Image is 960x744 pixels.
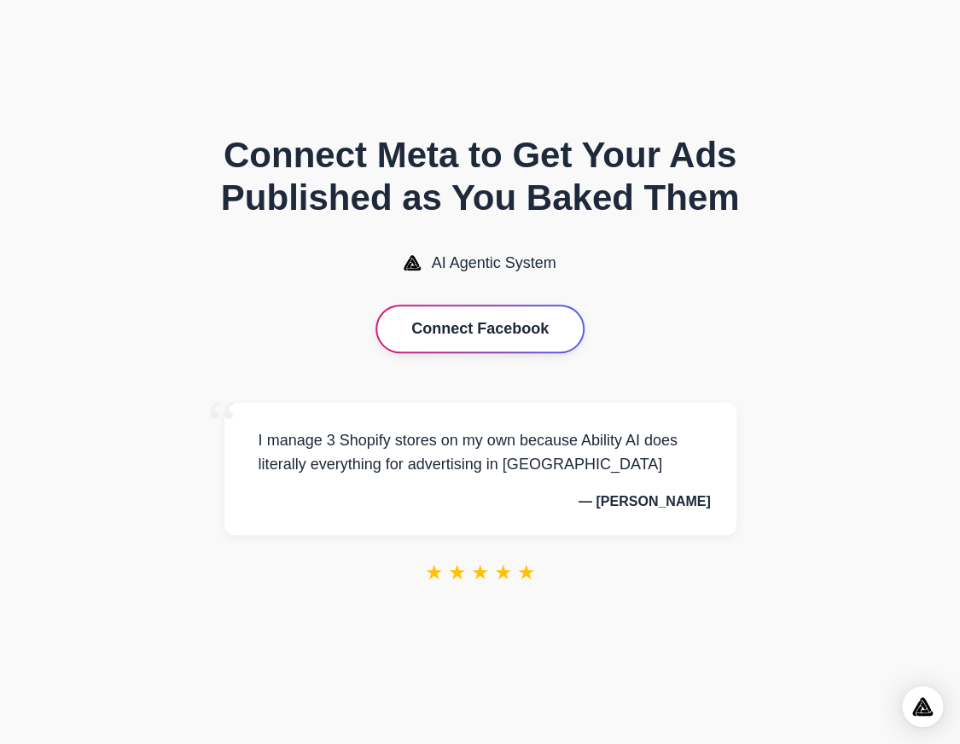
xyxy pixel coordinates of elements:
[377,306,583,352] button: Connect Facebook
[448,561,467,584] span: ★
[250,494,711,509] p: — [PERSON_NAME]
[156,134,805,220] h1: Connect Meta to Get Your Ads Published as You Baked Them
[207,386,238,463] span: “
[517,561,536,584] span: ★
[425,561,444,584] span: ★
[902,686,943,727] div: Open Intercom Messenger
[404,255,421,270] img: AI Agentic System Logo
[250,428,711,478] p: I manage 3 Shopify stores on my own because Ability AI does literally everything for advertising ...
[471,561,490,584] span: ★
[494,561,513,584] span: ★
[431,254,556,272] span: AI Agentic System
